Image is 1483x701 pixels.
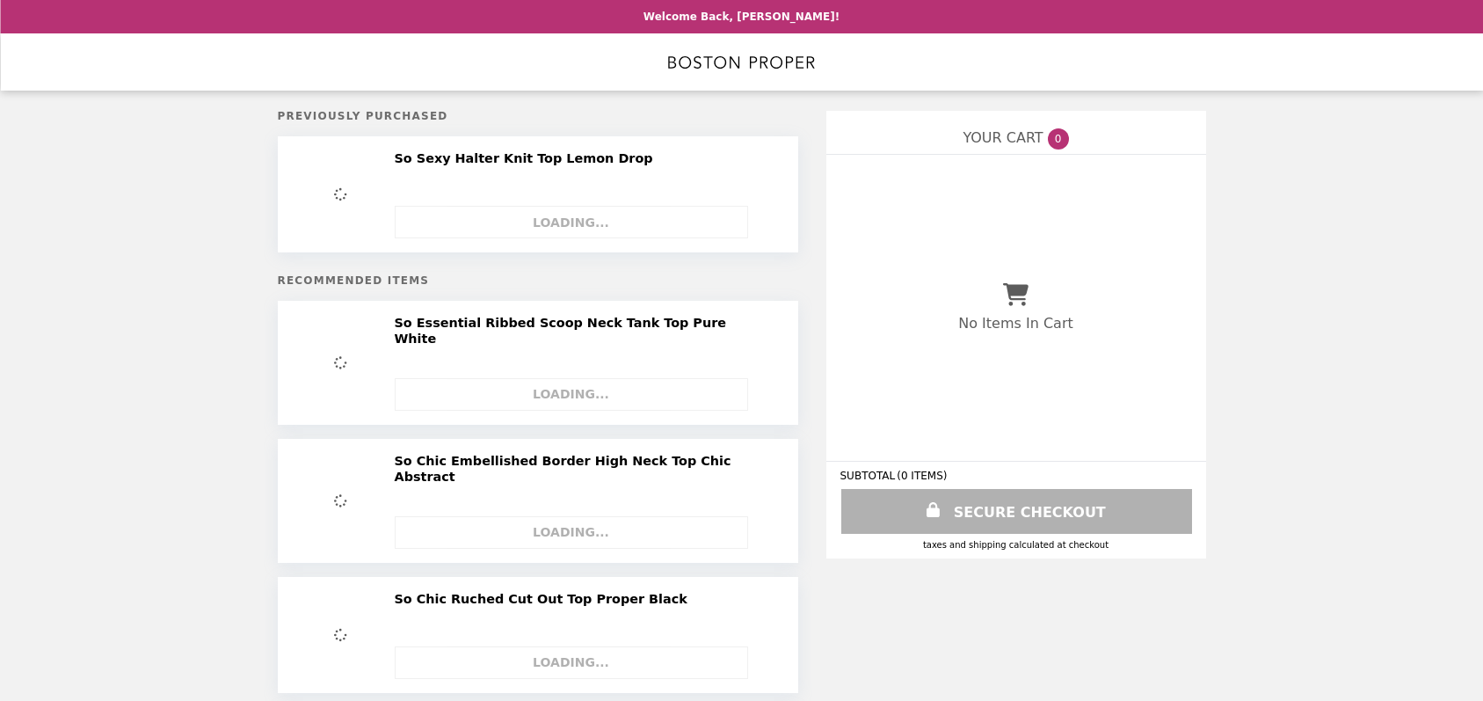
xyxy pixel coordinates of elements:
h5: Previously Purchased [278,110,798,122]
span: YOUR CART [963,129,1043,146]
h2: So Chic Ruched Cut Out Top Proper Black [395,591,694,607]
h2: So Essential Ribbed Scoop Neck Tank Top Pure White [395,315,772,347]
p: Welcome Back, [PERSON_NAME]! [643,11,840,23]
img: Brand Logo [668,44,816,80]
p: No Items In Cart [958,315,1072,332]
h2: So Sexy Halter Knit Top Lemon Drop [395,150,660,166]
h5: Recommended Items [278,274,798,287]
span: 0 [1048,128,1069,150]
h2: So Chic Embellished Border High Neck Top Chic Abstract [395,453,772,486]
span: ( 0 ITEMS ) [897,470,947,482]
div: Taxes and Shipping calculated at checkout [840,540,1192,550]
span: SUBTOTAL [840,470,898,482]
